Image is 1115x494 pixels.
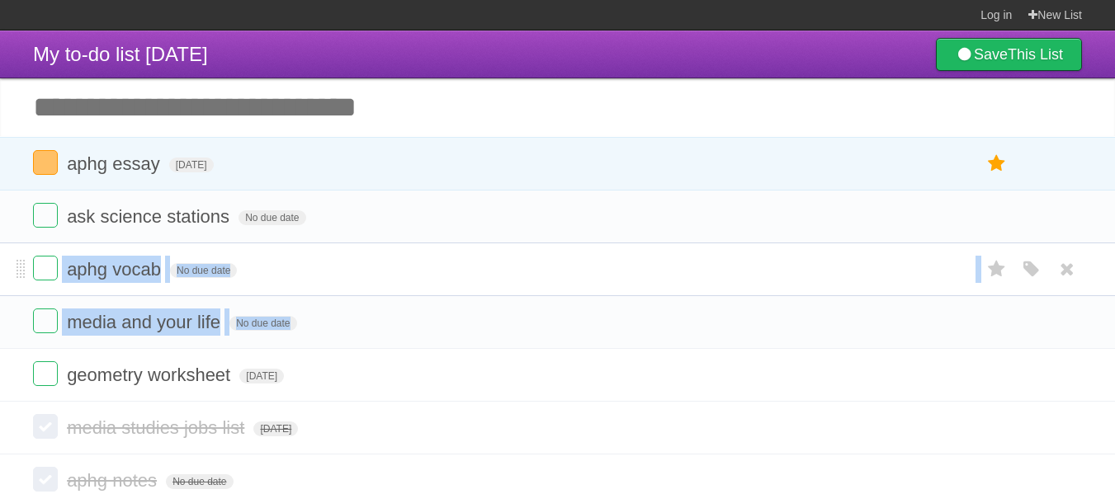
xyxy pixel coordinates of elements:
span: [DATE] [239,369,284,383]
label: Done [33,414,58,439]
span: aphg essay [67,153,164,174]
label: Star task [981,150,1013,177]
label: Done [33,256,58,280]
label: Done [33,203,58,228]
span: My to-do list [DATE] [33,43,208,65]
span: aphg vocab [67,259,165,280]
a: SaveThis List [936,38,1082,71]
label: Star task [981,256,1013,283]
span: [DATE] [169,158,214,172]
span: [DATE] [253,421,298,436]
b: This List [1008,46,1063,63]
span: media and your life [67,312,224,332]
span: ask science stations [67,206,234,227]
span: geometry worksheet [67,365,234,385]
span: No due date [239,210,305,225]
label: Done [33,308,58,333]
span: media studies jobs list [67,417,248,438]
span: No due date [166,474,233,489]
label: Done [33,467,58,492]
label: Done [33,150,58,175]
label: Done [33,361,58,386]
span: aphg notes [67,470,161,491]
span: No due date [170,263,237,278]
span: No due date [229,316,296,331]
